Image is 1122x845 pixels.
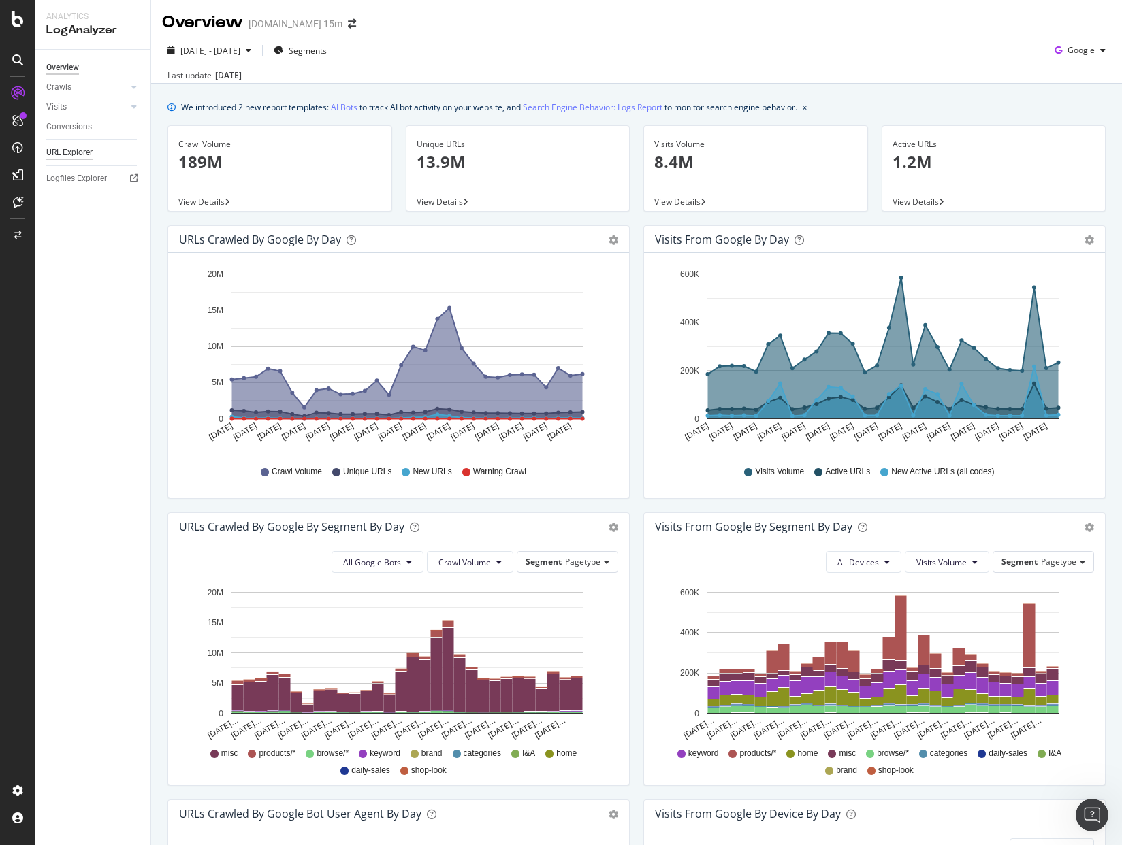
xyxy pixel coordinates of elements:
[905,551,989,573] button: Visits Volume
[878,765,914,776] span: shop-look
[825,466,870,478] span: Active URLs
[655,233,789,246] div: Visits from Google by day
[655,807,841,821] div: Visits From Google By Device By Day
[797,748,818,759] span: home
[208,342,223,351] text: 10M
[893,150,1095,173] p: 1.2M
[331,100,357,114] a: AI Bots
[348,19,356,29] div: arrow-right-arrow-left
[654,196,701,208] span: View Details
[215,69,242,82] div: [DATE]
[1001,556,1038,567] span: Segment
[655,584,1094,742] svg: A chart.
[836,765,857,776] span: brand
[546,421,573,442] text: [DATE]
[680,628,699,637] text: 400K
[181,100,797,114] div: We introduced 2 new report templates: to track AI bot activity on your website, and to monitor se...
[438,557,491,568] span: Crawl Volume
[523,100,662,114] a: Search Engine Behavior: Logs Report
[249,17,342,31] div: [DOMAIN_NAME] 15m
[839,748,856,759] span: misc
[208,618,223,627] text: 15M
[739,748,776,759] span: products/*
[207,421,234,442] text: [DATE]
[413,466,451,478] span: New URLs
[46,61,141,75] a: Overview
[1085,235,1094,245] div: gear
[208,588,223,597] text: 20M
[417,196,463,208] span: View Details
[179,264,618,453] svg: A chart.
[680,669,699,678] text: 200K
[343,557,401,568] span: All Google Bots
[179,233,341,246] div: URLs Crawled by Google by day
[417,150,620,173] p: 13.9M
[376,421,404,442] text: [DATE]
[688,748,719,759] span: keyword
[212,678,223,688] text: 5M
[167,69,242,82] div: Last update
[464,748,501,759] span: categories
[212,378,223,388] text: 5M
[46,120,92,134] div: Conversions
[683,421,710,442] text: [DATE]
[425,421,452,442] text: [DATE]
[208,305,223,315] text: 15M
[655,264,1094,453] div: A chart.
[179,584,618,742] div: A chart.
[179,520,404,533] div: URLs Crawled by Google By Segment By Day
[304,421,331,442] text: [DATE]
[268,39,332,61] button: Segments
[219,709,223,718] text: 0
[417,138,620,150] div: Unique URLs
[989,748,1027,759] span: daily-sales
[162,11,243,34] div: Overview
[1022,421,1049,442] text: [DATE]
[46,11,140,22] div: Analytics
[351,765,390,776] span: daily-sales
[208,648,223,658] text: 10M
[317,748,349,759] span: browse/*
[370,748,400,759] span: keyword
[826,551,901,573] button: All Devices
[565,556,600,567] span: Pagetype
[46,80,71,95] div: Crawls
[1048,748,1061,759] span: I&A
[680,318,699,327] text: 400K
[799,97,810,117] button: close banner
[680,366,699,376] text: 200K
[755,466,804,478] span: Visits Volume
[167,100,1106,114] div: info banner
[219,414,223,424] text: 0
[46,146,141,160] a: URL Explorer
[756,421,783,442] text: [DATE]
[1041,556,1076,567] span: Pagetype
[893,196,939,208] span: View Details
[609,235,618,245] div: gear
[609,523,618,532] div: gear
[780,421,807,442] text: [DATE]
[974,421,1001,442] text: [DATE]
[877,748,909,759] span: browse/*
[179,807,421,821] div: URLs Crawled by Google bot User Agent By Day
[421,748,443,759] span: brand
[526,556,562,567] span: Segment
[522,421,549,442] text: [DATE]
[280,421,307,442] text: [DATE]
[997,421,1025,442] text: [DATE]
[1068,44,1095,56] span: Google
[178,196,225,208] span: View Details
[46,171,141,186] a: Logfiles Explorer
[46,80,127,95] a: Crawls
[259,748,295,759] span: products/*
[289,45,327,56] span: Segments
[556,748,577,759] span: home
[680,269,699,279] text: 600K
[401,421,428,442] text: [DATE]
[654,150,857,173] p: 8.4M
[930,748,967,759] span: categories
[180,45,240,56] span: [DATE] - [DATE]
[522,748,535,759] span: I&A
